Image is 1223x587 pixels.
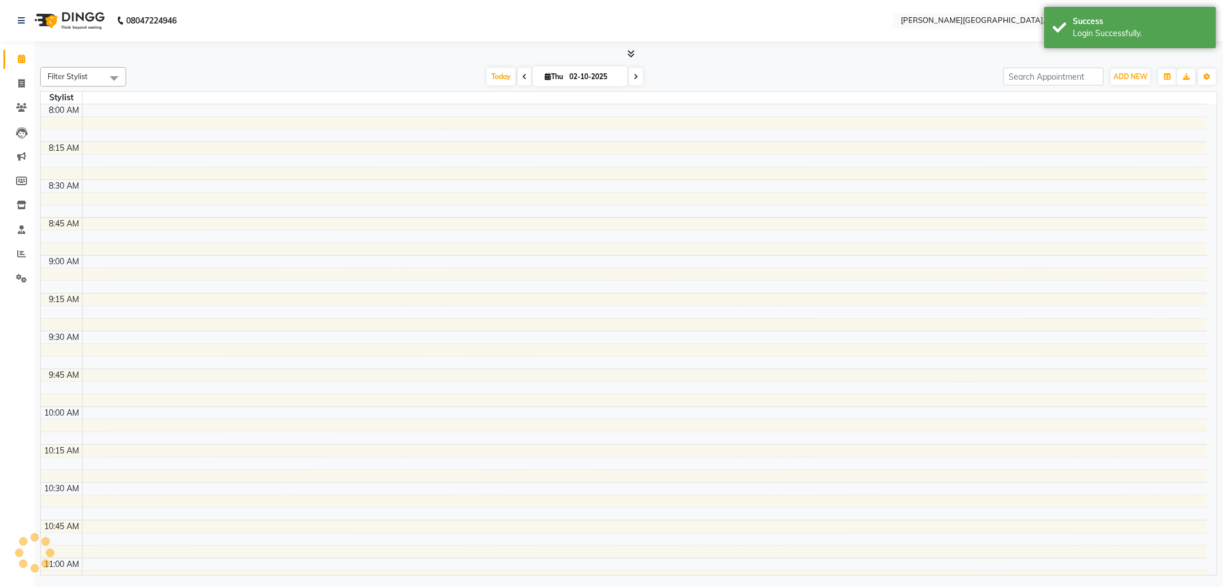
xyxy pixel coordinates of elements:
[42,407,82,419] div: 10:00 AM
[566,68,623,85] input: 2025-10-02
[1073,15,1208,28] div: Success
[42,521,82,533] div: 10:45 AM
[47,104,82,116] div: 8:00 AM
[1113,72,1147,81] span: ADD NEW
[47,218,82,230] div: 8:45 AM
[47,180,82,192] div: 8:30 AM
[487,68,515,85] span: Today
[29,5,108,37] img: logo
[41,92,82,104] div: Stylist
[42,558,82,570] div: 11:00 AM
[1003,68,1104,85] input: Search Appointment
[1073,28,1208,40] div: Login Successfully.
[126,5,177,37] b: 08047224946
[42,445,82,457] div: 10:15 AM
[47,142,82,154] div: 8:15 AM
[542,72,566,81] span: Thu
[47,369,82,381] div: 9:45 AM
[47,293,82,306] div: 9:15 AM
[47,331,82,343] div: 9:30 AM
[42,483,82,495] div: 10:30 AM
[1111,69,1150,85] button: ADD NEW
[47,256,82,268] div: 9:00 AM
[48,72,88,81] span: Filter Stylist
